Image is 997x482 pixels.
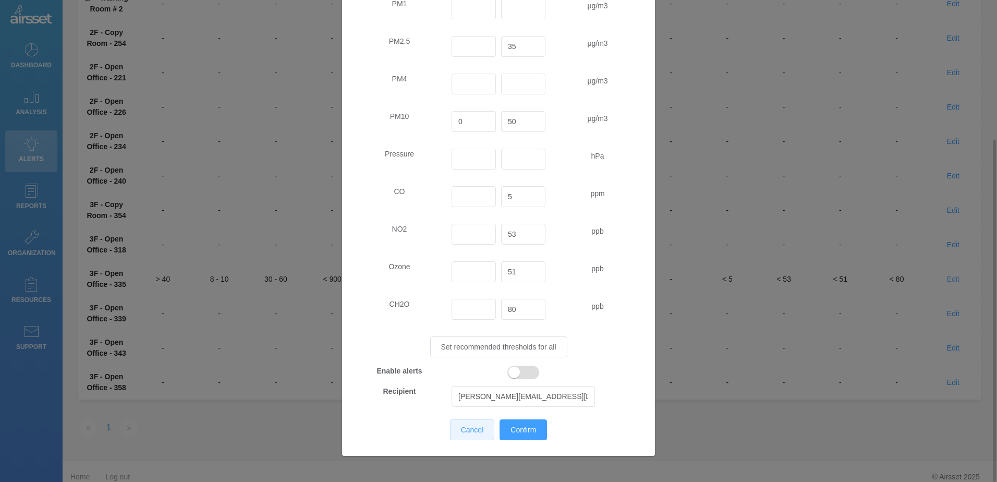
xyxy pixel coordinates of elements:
[551,38,645,49] span: μg/m3
[394,186,405,197] label: CO
[392,74,407,85] label: PM4
[392,224,407,235] label: NO2
[551,113,645,124] span: μg/m3
[385,149,414,160] label: Pressure
[551,226,645,237] span: ppb
[461,426,484,434] span: Cancel
[551,263,645,274] span: ppb
[510,426,536,434] span: Confirm
[390,299,410,310] label: CH2O
[430,336,567,357] button: Set recommended thresholds for all
[551,151,645,162] span: hPa
[376,367,422,375] strong: Enable alerts
[551,188,645,199] span: ppm
[450,419,495,440] button: Cancel
[551,1,645,11] span: μg/m3
[551,301,645,312] span: ppb
[390,111,409,122] label: PM10
[389,36,410,47] label: PM2.5
[388,261,410,272] label: Ozone
[383,387,416,395] strong: Recipient
[551,76,645,87] span: μg/m3
[441,343,556,351] span: Set recommended thresholds for all
[500,419,547,440] button: Confirm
